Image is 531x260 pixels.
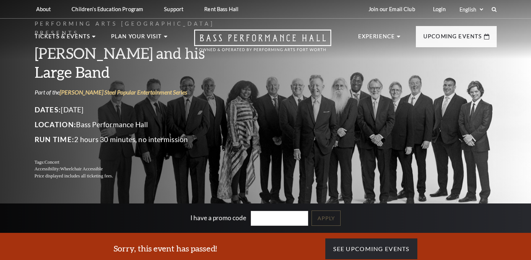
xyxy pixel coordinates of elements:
[325,238,417,259] a: See Upcoming Events
[35,135,75,144] span: Run Time:
[35,134,240,145] p: 2 hours 30 minutes, no intermission
[111,32,162,45] p: Plan Your Visit
[423,32,482,45] p: Upcoming Events
[36,6,51,12] p: About
[35,120,76,129] span: Location:
[114,243,217,254] h3: Sorry, this event has passed!
[35,159,240,166] p: Tags:
[190,214,246,221] label: I have a promo code
[35,88,240,96] p: Part of the
[358,32,395,45] p: Experience
[35,119,240,131] p: Bass Performance Hall
[458,6,484,13] select: Select:
[35,104,240,116] p: [DATE]
[60,89,187,96] a: [PERSON_NAME] Steel Popular Entertainment Series
[72,6,143,12] p: Children's Education Program
[44,160,59,165] span: Concert
[164,6,183,12] p: Support
[35,173,240,180] p: Price displayed includes all ticketing fees.
[35,32,91,45] p: Tickets & Events
[35,44,240,81] h3: [PERSON_NAME] and his Large Band
[60,166,102,171] span: Wheelchair Accessible
[35,105,61,114] span: Dates:
[204,6,238,12] p: Rent Bass Hall
[35,166,240,173] p: Accessibility:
